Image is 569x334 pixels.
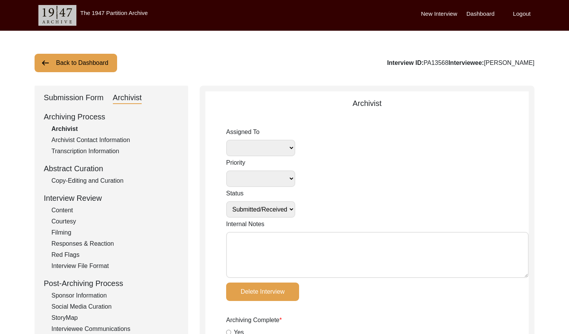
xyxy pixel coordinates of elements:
[226,158,295,167] label: Priority
[466,10,495,18] label: Dashboard
[51,291,179,300] div: Sponsor Information
[51,206,179,215] div: Content
[51,176,179,185] div: Copy-Editing and Curation
[44,163,179,174] div: Abstract Curation
[513,10,531,18] label: Logout
[51,136,179,145] div: Archivist Contact Information
[51,124,179,134] div: Archivist
[421,10,457,18] label: New Interview
[51,250,179,260] div: Red Flags
[387,58,534,68] div: PA13568 [PERSON_NAME]
[51,147,179,156] div: Transcription Information
[51,261,179,271] div: Interview File Format
[80,10,148,16] label: The 1947 Partition Archive
[51,313,179,322] div: StoryMap
[51,324,179,334] div: Interviewee Communications
[113,92,142,104] div: Archivist
[226,316,282,325] label: Archiving Complete
[226,220,265,229] label: Internal Notes
[44,192,179,204] div: Interview Review
[226,283,299,301] button: Delete Interview
[44,278,179,289] div: Post-Archiving Process
[38,5,76,26] img: header-logo.png
[44,111,179,122] div: Archiving Process
[226,189,295,198] label: Status
[51,228,179,237] div: Filming
[41,58,50,68] img: arrow-left.png
[226,127,295,137] label: Assigned To
[51,239,179,248] div: Responses & Reaction
[51,217,179,226] div: Courtesy
[51,302,179,311] div: Social Media Curation
[35,54,117,72] button: Back to Dashboard
[205,98,529,109] div: Archivist
[448,60,484,66] b: Interviewee:
[387,60,423,66] b: Interview ID:
[44,92,104,104] div: Submission Form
